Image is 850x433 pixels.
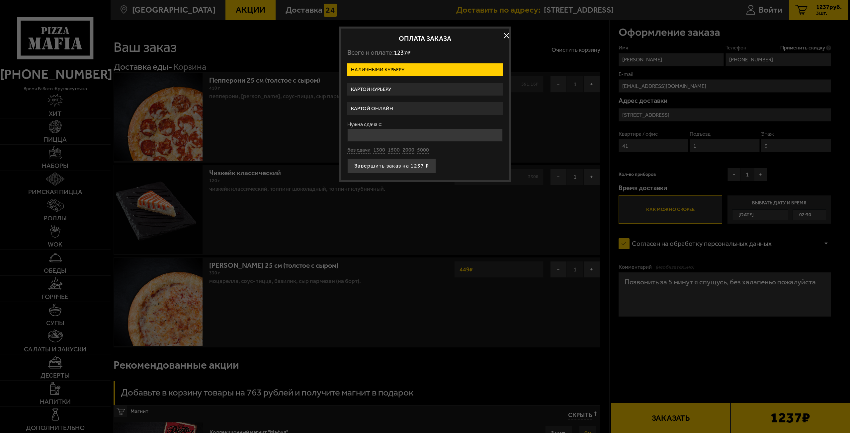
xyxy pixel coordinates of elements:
[388,147,400,154] button: 1500
[347,122,503,127] label: Нужна сдача с:
[373,147,385,154] button: 1300
[347,35,503,42] h2: Оплата заказа
[417,147,429,154] button: 5000
[347,159,436,173] button: Завершить заказ на 1237 ₽
[347,102,503,115] label: Картой онлайн
[347,147,371,154] button: без сдачи
[347,48,503,57] p: Всего к оплате:
[347,63,503,76] label: Наличными курьеру
[402,147,414,154] button: 2000
[347,83,503,96] label: Картой курьеру
[394,49,410,56] span: 1237 ₽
